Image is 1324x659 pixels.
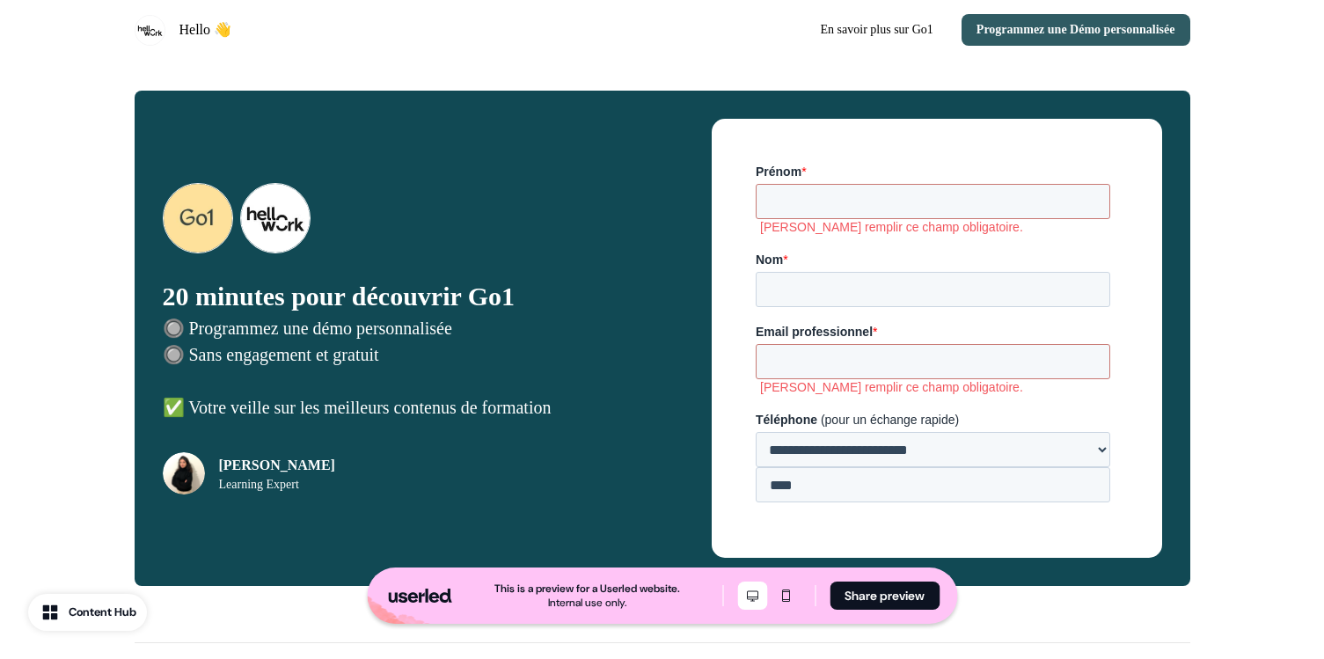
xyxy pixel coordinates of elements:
[771,582,801,610] button: Mobile mode
[219,455,335,476] p: [PERSON_NAME]
[163,282,662,311] p: 20 minutes pour découvrir Go1
[830,582,940,610] button: Share preview
[28,594,147,631] button: Content Hub
[807,14,947,46] a: En savoir plus sur Go1
[737,582,767,610] button: Desktop mode
[179,19,232,40] p: Hello 👋
[219,478,335,492] p: Learning Expert
[163,315,662,421] p: 🔘 Programmez une démo personnalisée 🔘 Sans engagement et gratuit ✅ Votre veille sur les meilleurs...
[494,582,680,596] div: This is a preview for a Userled website.
[756,163,1117,514] iframe: Form 0
[548,596,626,610] div: Internal use only.
[962,14,1190,46] button: Programmez une Démo personnalisée
[69,604,136,621] div: Content Hub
